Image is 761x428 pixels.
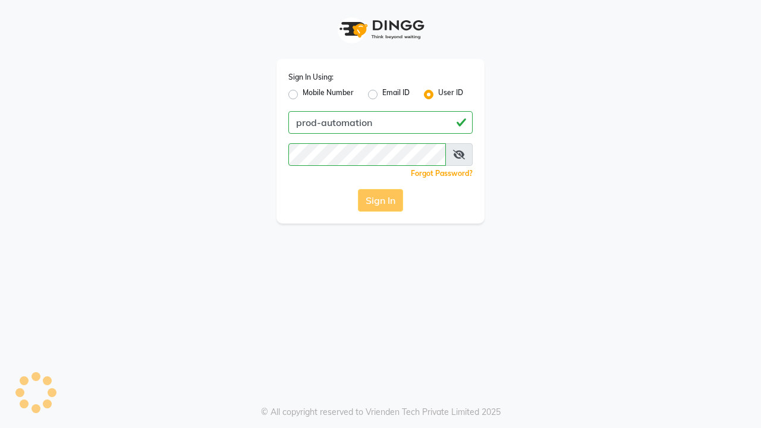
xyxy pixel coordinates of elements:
[333,12,428,47] img: logo1.svg
[411,169,473,178] a: Forgot Password?
[438,87,463,102] label: User ID
[382,87,410,102] label: Email ID
[288,143,446,166] input: Username
[303,87,354,102] label: Mobile Number
[288,111,473,134] input: Username
[288,72,334,83] label: Sign In Using:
